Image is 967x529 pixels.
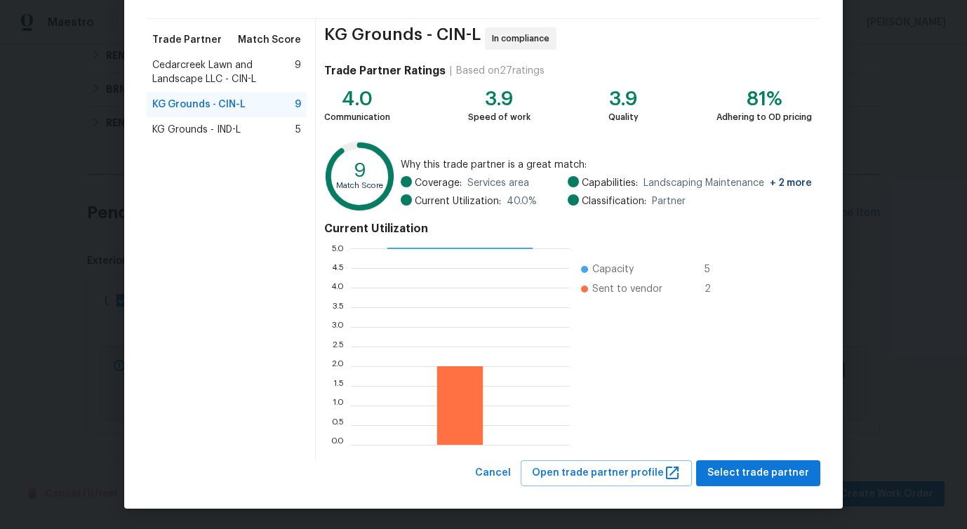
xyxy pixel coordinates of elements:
[507,194,537,208] span: 40.0 %
[592,282,662,296] span: Sent to vendor
[468,92,531,106] div: 3.9
[532,464,681,482] span: Open trade partner profile
[336,182,383,189] text: Match Score
[608,110,639,124] div: Quality
[324,27,481,50] span: KG Grounds - CIN-L
[592,262,634,276] span: Capacity
[331,362,344,370] text: 2.0
[152,123,241,137] span: KG Grounds - IND-L
[238,33,301,47] span: Match Score
[401,158,812,172] span: Why this trade partner is a great match:
[331,244,344,253] text: 5.0
[492,32,555,46] span: In compliance
[152,98,246,112] span: KG Grounds - CIN-L
[716,92,812,106] div: 81%
[705,262,727,276] span: 5
[295,98,301,112] span: 9
[332,342,344,351] text: 2.5
[295,58,301,86] span: 9
[295,123,301,137] span: 5
[716,110,812,124] div: Adhering to OD pricing
[469,460,516,486] button: Cancel
[354,161,366,180] text: 9
[415,176,462,190] span: Coverage:
[467,176,529,190] span: Services area
[331,283,344,292] text: 4.0
[415,194,501,208] span: Current Utilization:
[643,176,812,190] span: Landscaping Maintenance
[707,464,809,482] span: Select trade partner
[324,110,390,124] div: Communication
[446,64,456,78] div: |
[333,382,344,390] text: 1.5
[705,282,727,296] span: 2
[333,401,344,410] text: 1.0
[332,303,344,312] text: 3.5
[152,33,222,47] span: Trade Partner
[324,92,390,106] div: 4.0
[475,464,511,482] span: Cancel
[331,441,344,449] text: 0.0
[324,222,812,236] h4: Current Utilization
[468,110,531,124] div: Speed of work
[696,460,820,486] button: Select trade partner
[582,176,638,190] span: Capabilities:
[456,64,545,78] div: Based on 27 ratings
[608,92,639,106] div: 3.9
[331,421,344,429] text: 0.5
[324,64,446,78] h4: Trade Partner Ratings
[652,194,686,208] span: Partner
[521,460,692,486] button: Open trade partner profile
[152,58,295,86] span: Cedarcreek Lawn and Landscape LLC - CIN-L
[582,194,646,208] span: Classification:
[331,323,344,331] text: 3.0
[331,264,344,272] text: 4.5
[770,178,812,188] span: + 2 more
